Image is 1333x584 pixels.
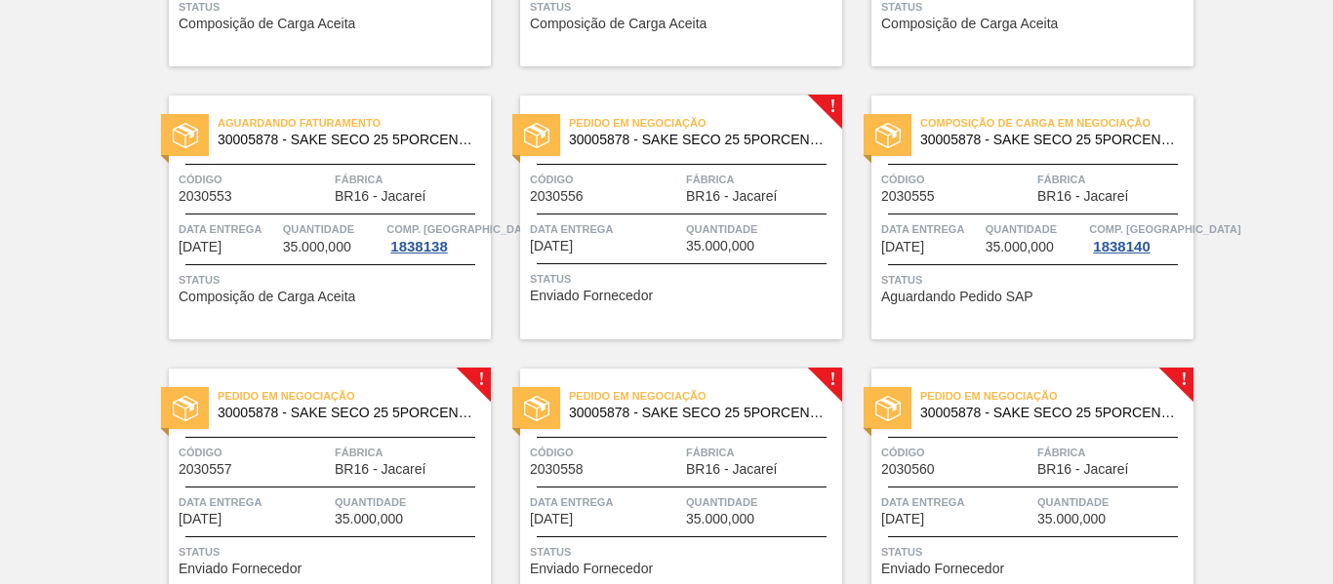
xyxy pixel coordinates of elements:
img: status [524,396,549,421]
span: Data entrega [530,492,681,512]
span: Composição de Carga Aceita [881,17,1058,31]
span: Enviado Fornecedor [530,562,653,576]
span: 2030553 [179,189,232,204]
span: Status [881,542,1189,562]
span: Aguardando Faturamento [218,113,491,133]
span: Status [881,270,1189,290]
span: Fábrica [1037,443,1189,462]
span: 35.000,000 [686,512,754,526]
span: Código [530,170,681,189]
span: Data entrega [881,219,981,239]
span: BR16 - Jacareí [335,189,425,204]
span: 30005878 - SAKE SECO 25 5PORCENTO [920,406,1178,420]
span: 25/09/2025 [179,512,222,526]
img: status [524,123,549,148]
span: Data entrega [179,219,278,239]
span: 2030557 [179,462,232,477]
span: 25/09/2025 [530,512,573,526]
span: Comp. Carga [1089,219,1240,239]
span: 30005878 - SAKE SECO 25 5PORCENTO [218,406,475,420]
span: 30005878 - SAKE SECO 25 5PORCENTO [569,133,827,147]
span: 30005878 - SAKE SECO 25 5PORCENTO [920,133,1178,147]
span: Quantidade [986,219,1085,239]
span: 2030555 [881,189,935,204]
a: statusAguardando Faturamento30005878 - SAKE SECO 25 5PORCENTOCódigo2030553FábricaBR16 - JacareíDa... [140,96,491,339]
span: 35.000,000 [686,239,754,253]
span: BR16 - Jacareí [335,462,425,477]
span: Código [179,443,330,462]
span: Pedido em Negociação [569,386,842,406]
span: Fábrica [335,170,486,189]
span: 26/09/2025 [881,512,924,526]
span: BR16 - Jacareí [686,189,777,204]
span: Aguardando Pedido SAP [881,290,1033,304]
a: statusComposição de Carga em Negociação30005878 - SAKE SECO 25 5PORCENTOCódigo2030555FábricaBR16 ... [842,96,1193,339]
span: BR16 - Jacareí [1037,189,1128,204]
span: Código [179,170,330,189]
span: 30005878 - SAKE SECO 25 5PORCENTO [569,406,827,420]
span: 2030556 [530,189,584,204]
a: Comp. [GEOGRAPHIC_DATA]1838138 [386,219,486,254]
span: 23/09/2025 [179,240,222,254]
span: Enviado Fornecedor [530,289,653,303]
span: 35.000,000 [1037,512,1106,526]
span: Quantidade [686,219,837,239]
span: Status [530,542,837,562]
a: Comp. [GEOGRAPHIC_DATA]1838140 [1089,219,1189,254]
span: 35.000,000 [335,512,403,526]
span: Data entrega [530,219,681,239]
span: Composição de Carga Aceita [530,17,707,31]
span: Fábrica [1037,170,1189,189]
span: BR16 - Jacareí [686,462,777,477]
span: Comp. Carga [386,219,538,239]
span: 2030560 [881,462,935,477]
span: Data entrega [881,492,1032,512]
span: Pedido em Negociação [218,386,491,406]
span: 24/09/2025 [881,240,924,254]
span: Fábrica [335,443,486,462]
span: Fábrica [686,170,837,189]
div: 1838140 [1089,239,1153,254]
span: Quantidade [686,492,837,512]
span: Status [179,270,486,290]
img: status [875,123,901,148]
span: Enviado Fornecedor [881,562,1004,576]
span: Fábrica [686,443,837,462]
span: 2030558 [530,462,584,477]
img: status [875,396,901,421]
img: status [173,123,198,148]
span: Código [530,443,681,462]
span: 30005878 - SAKE SECO 25 5PORCENTO [218,133,475,147]
span: Pedido em Negociação [569,113,842,133]
span: Status [530,269,837,289]
span: Data entrega [179,492,330,512]
span: 35.000,000 [986,240,1054,254]
span: Pedido em Negociação [920,386,1193,406]
span: BR16 - Jacareí [1037,462,1128,477]
span: 35.000,000 [283,240,351,254]
span: Código [881,443,1032,462]
span: Composição de Carga em Negociação [920,113,1193,133]
span: Quantidade [1037,492,1189,512]
span: Quantidade [283,219,383,239]
img: status [173,396,198,421]
span: Quantidade [335,492,486,512]
span: Código [881,170,1032,189]
span: Composição de Carga Aceita [179,17,355,31]
a: !statusPedido em Negociação30005878 - SAKE SECO 25 5PORCENTOCódigo2030556FábricaBR16 - JacareíDat... [491,96,842,339]
span: Status [179,542,486,562]
span: Enviado Fornecedor [179,562,302,576]
div: 1838138 [386,239,451,254]
span: Composição de Carga Aceita [179,290,355,304]
span: 24/09/2025 [530,239,573,253]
